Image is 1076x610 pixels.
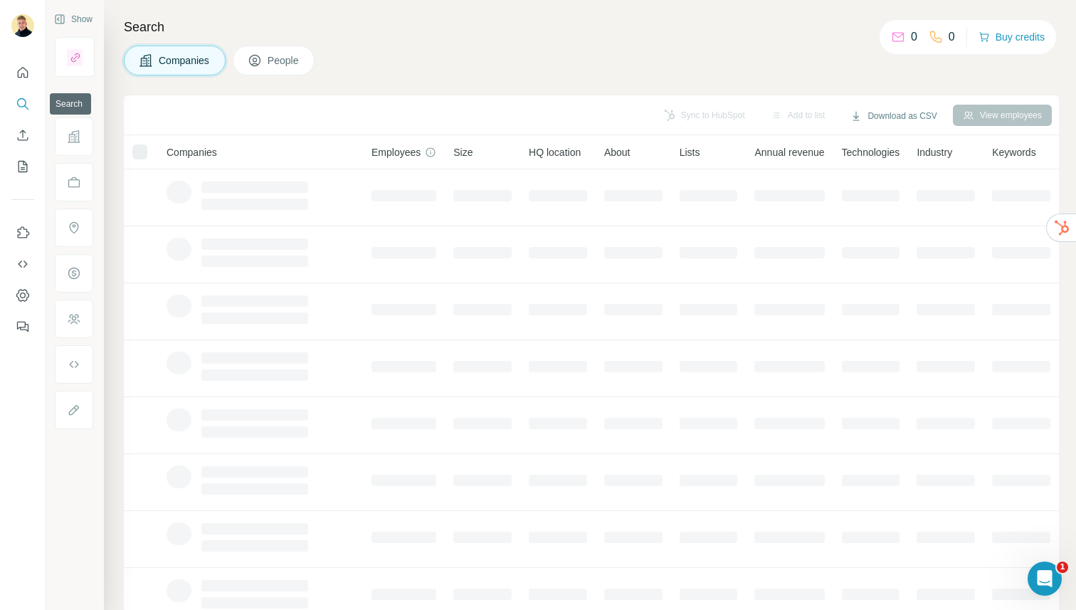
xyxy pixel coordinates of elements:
[167,145,217,159] span: Companies
[268,53,300,68] span: People
[44,9,102,30] button: Show
[11,122,34,148] button: Enrich CSV
[11,251,34,277] button: Use Surfe API
[754,145,824,159] span: Annual revenue
[124,17,1059,37] h4: Search
[911,28,917,46] p: 0
[1057,562,1068,573] span: 1
[529,145,581,159] span: HQ location
[979,27,1045,47] button: Buy credits
[1028,562,1062,596] iframe: Intercom live chat
[159,53,211,68] span: Companies
[371,145,421,159] span: Employees
[840,105,946,127] button: Download as CSV
[992,145,1035,159] span: Keywords
[11,154,34,179] button: My lists
[453,145,473,159] span: Size
[11,314,34,340] button: Feedback
[11,283,34,308] button: Dashboard
[680,145,700,159] span: Lists
[11,91,34,117] button: Search
[949,28,955,46] p: 0
[11,220,34,246] button: Use Surfe on LinkedIn
[917,145,952,159] span: Industry
[604,145,631,159] span: About
[842,145,900,159] span: Technologies
[11,14,34,37] img: Avatar
[11,60,34,85] button: Quick start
